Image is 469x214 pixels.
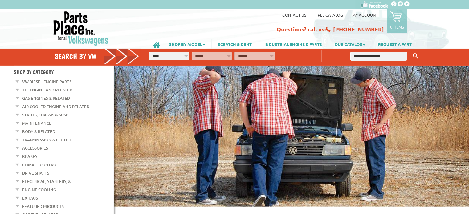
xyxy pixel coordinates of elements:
a: Engine Cooling [22,186,56,194]
a: REQUEST A PART [372,39,418,49]
a: Brakes [22,152,37,160]
h4: Search by VW [55,52,139,61]
a: OUR CATALOG [328,39,372,49]
a: My Account [352,12,378,18]
a: Maintenance [22,119,51,127]
a: SHOP BY MODEL [163,39,211,49]
img: Parts Place Inc! [53,11,109,46]
img: First slide [900x500] [114,66,469,207]
a: Gas Engines & Related [22,94,70,102]
a: 0 items [387,9,407,33]
a: Featured Products [22,202,64,210]
a: Electrical, Starters, &... [22,177,74,185]
a: Climate Control [22,161,59,169]
a: Exhaust [22,194,40,202]
a: INDUSTRIAL ENGINE & PARTS [258,39,328,49]
p: 0 items [390,24,404,30]
button: Keyword Search [411,51,420,61]
a: SCRATCH & DENT [212,39,258,49]
a: Contact us [282,12,306,18]
a: Air Cooled Engine and Related [22,103,89,111]
h4: Shop By Category [14,69,114,75]
a: TDI Engine and Related [22,86,72,94]
a: Accessories [22,144,48,152]
a: Drive Shafts [22,169,49,177]
a: VW Diesel Engine Parts [22,78,71,86]
a: Free Catalog [316,12,343,18]
a: Body & Related [22,127,55,135]
a: Struts, Chassis & Suspe... [22,111,74,119]
a: Transmission & Clutch [22,136,71,144]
